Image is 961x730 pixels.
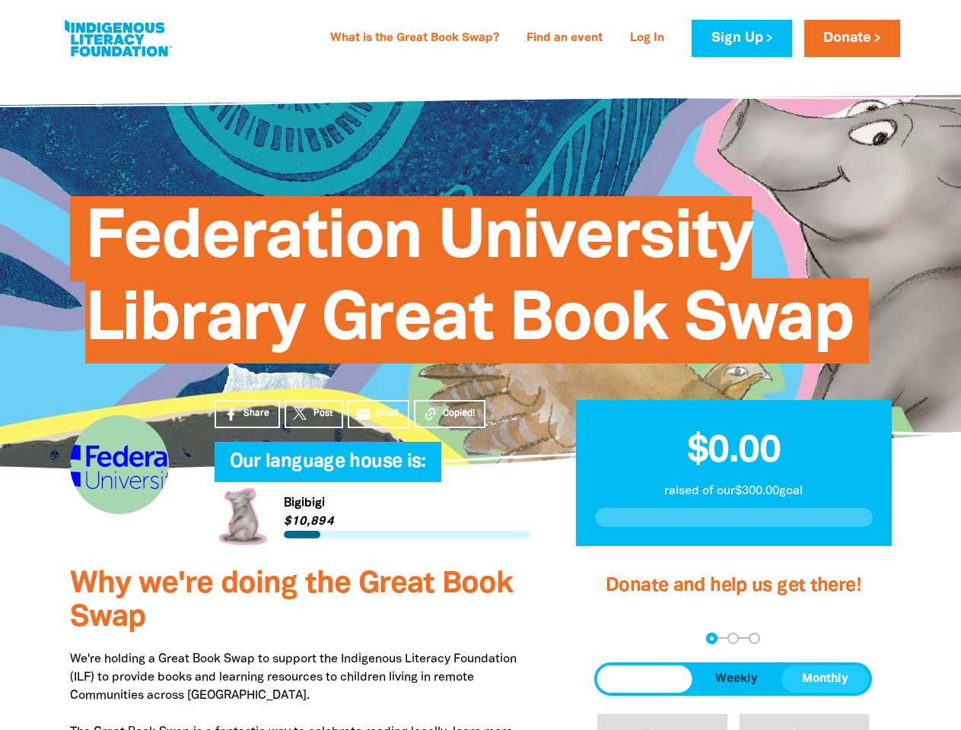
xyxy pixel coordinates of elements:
div: Donation frequency [594,662,872,696]
a: What is the Great Book Swap? [321,27,508,51]
button: Navigate to step 3 of 3 to enter your payment details [749,633,760,644]
a: Log In [621,27,673,51]
button: Copied! [414,400,485,428]
button: Monthly [781,665,869,693]
button: Navigate to step 2 of 3 to enter your details [727,633,739,644]
h6: My Team [215,467,530,476]
a: Share [215,400,280,428]
span: Share [243,407,269,421]
span: Why we're doing the Great Book Swap [70,570,513,632]
span: Post [313,407,333,421]
a: Find an event [517,27,612,51]
a: Donate [804,20,900,57]
span: Copied! [443,407,475,421]
button: One-time [597,665,692,693]
span: Our language house is: [230,453,426,482]
button: Weekly [695,665,778,693]
span: Weekly [715,670,758,688]
p: raised of our $300.00 goal [595,482,873,500]
button: Navigate to step 1 of 3 to enter your donation amount [706,633,718,644]
span: One-time [618,670,671,688]
i: email [355,406,371,422]
a: Sign Up [692,20,791,57]
span: Donate and help us get there! [606,577,861,595]
span: Federation University Library Great Book Swap [85,208,854,363]
span: Monthly [802,670,848,688]
span: $0.00 [687,434,781,469]
a: Post [285,400,343,428]
a: emailEmail [348,400,410,428]
span: Email [376,407,399,421]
